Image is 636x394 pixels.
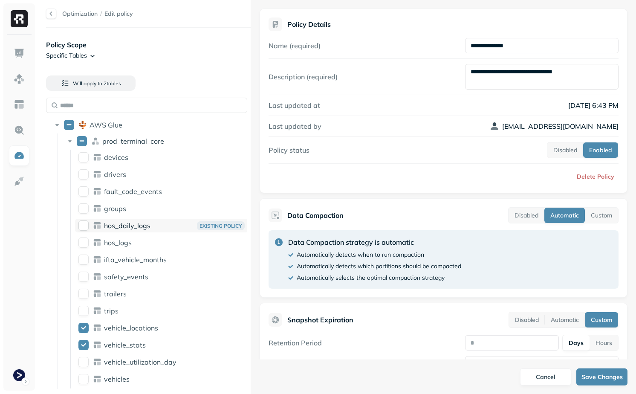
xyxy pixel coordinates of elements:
span: Will apply to [73,80,102,87]
p: vehicle_stats [104,341,146,349]
div: devicesdevices [75,151,248,164]
div: vehiclesvehicles [75,372,248,386]
label: Policy status [269,146,309,154]
button: ifta_vehicle_months [78,255,89,265]
span: 2 table s [102,80,121,87]
button: Custom [585,312,618,327]
div: vehicle_locationsvehicle_locations [75,321,248,335]
button: devices [78,152,89,162]
button: Custom [585,208,618,223]
img: Asset Explorer [14,99,25,110]
label: Description (required) [269,72,338,81]
label: Last updated by [269,122,321,130]
img: Optimization [14,150,25,161]
button: prod_terminal_core [77,136,87,146]
div: trailerstrailers [75,287,248,301]
div: vehicle_utilization_dayvehicle_utilization_day [75,355,248,369]
img: Ryft [11,10,28,27]
button: Automatic [544,208,585,223]
p: Automatically detects which partitions should be compacted [297,262,461,270]
p: Snapshot Expiration [287,315,353,325]
div: driversdrivers [75,168,248,181]
button: hos_daily_logs [78,220,89,231]
button: groups [78,203,89,214]
p: AWS Glue [90,121,122,129]
p: Automatically detects when to run compaction [297,251,424,259]
div: fault_code_eventsfault_code_events [75,185,248,198]
p: Policy Scope [46,40,251,50]
button: Automatic [545,312,585,327]
p: trips [104,307,119,315]
p: Policy Details [287,20,331,29]
button: vehicle_utilization_day [78,357,89,367]
button: Will apply to 2tables [46,75,136,91]
p: vehicles [104,375,130,383]
div: safety_eventssafety_events [75,270,248,284]
nav: breadcrumb [62,10,133,18]
p: [EMAIL_ADDRESS][DOMAIN_NAME] [502,121,619,131]
p: prod_terminal_core [102,137,164,145]
img: Integrations [14,176,25,187]
div: prod_terminal_coreprod_terminal_core [62,134,248,148]
label: Retention Period [269,339,322,347]
p: hos_logs [104,238,132,247]
p: trailers [104,290,127,298]
div: hos_daily_logshos_daily_logsExisting Policy [75,219,248,232]
button: hos_logs [78,238,89,248]
img: Query Explorer [14,125,25,136]
p: devices [104,153,128,162]
p: Data Compaction strategy is automatic [288,237,461,247]
label: Name (required) [269,41,321,50]
div: groupsgroups [75,202,248,215]
p: vehicle_utilization_day [104,358,176,366]
button: vehicle_locations [78,323,89,333]
button: safety_events [78,272,89,282]
p: ifta_vehicle_months [104,255,167,264]
button: trailers [78,289,89,299]
p: / [100,10,102,18]
button: Days [563,335,590,351]
p: [DATE] 6:43 PM [465,100,619,110]
button: Disabled [509,312,545,327]
img: Terminal [13,369,25,381]
p: safety_events [104,272,148,281]
div: hos_logshos_logs [75,236,248,249]
p: fault_code_events [104,187,162,196]
button: drivers [78,169,89,180]
div: vehicle_statsvehicle_stats [75,338,248,352]
p: Specific Tables [46,52,87,60]
button: vehicle_stats [78,340,89,350]
p: vehicle_locations [104,324,158,332]
p: groups [104,204,126,213]
button: trips [78,306,89,316]
button: Enabled [583,142,618,158]
button: Hours [590,335,618,351]
div: AWS GlueAWS Glue [49,118,247,132]
p: hos_daily_logs [104,221,150,230]
button: AWS Glue [64,120,74,130]
p: Existing Policy [197,221,245,230]
button: Disabled [509,208,544,223]
p: Data Compaction [287,210,344,220]
div: tripstrips [75,304,248,318]
img: Dashboard [14,48,25,59]
p: drivers [104,170,126,179]
button: Disabled [547,142,583,158]
button: vehicles [78,374,89,384]
img: Assets [14,73,25,84]
p: Automatically selects the optimal compaction strategy [297,274,445,282]
a: Optimization [62,10,98,17]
